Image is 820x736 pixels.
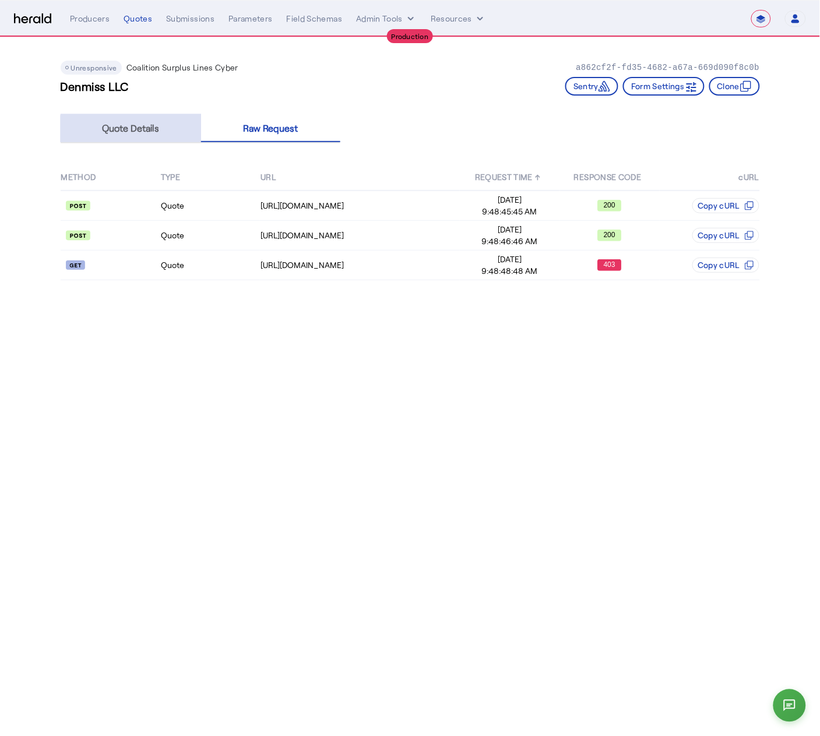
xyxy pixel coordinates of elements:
th: URL [260,164,460,191]
span: [DATE] [460,194,559,206]
div: Quotes [124,13,152,24]
span: Unresponsive [71,64,117,72]
span: Quote Details [102,124,159,133]
span: 9:48:46:46 AM [460,235,559,247]
button: Form Settings [623,77,705,96]
button: Sentry [565,77,618,96]
button: Clone [709,77,760,96]
button: Copy cURL [692,258,759,273]
button: internal dropdown menu [356,13,417,24]
p: a862cf2f-fd35-4682-a67a-669d090f8c0b [576,62,759,73]
span: Raw Request [243,124,298,133]
div: Submissions [166,13,214,24]
th: RESPONSE CODE [560,164,660,191]
text: 403 [604,260,615,269]
td: Quote [160,191,260,221]
button: Resources dropdown menu [431,13,486,24]
span: [DATE] [460,253,559,265]
text: 200 [604,231,615,239]
td: Quote [160,251,260,280]
img: Herald Logo [14,13,51,24]
span: [DATE] [460,224,559,235]
td: Quote [160,221,260,251]
div: [URL][DOMAIN_NAME] [261,259,459,271]
div: [URL][DOMAIN_NAME] [261,230,459,241]
span: ↑ [535,172,540,182]
div: Production [387,29,434,43]
div: Producers [70,13,110,24]
p: Coalition Surplus Lines Cyber [126,62,238,73]
div: [URL][DOMAIN_NAME] [261,200,459,212]
th: TYPE [160,164,260,191]
th: REQUEST TIME [460,164,559,191]
th: cURL [660,164,759,191]
div: Parameters [228,13,273,24]
text: 200 [604,201,615,209]
button: Copy cURL [692,198,759,213]
span: 9:48:45:45 AM [460,206,559,217]
button: Copy cURL [692,228,759,243]
div: Field Schemas [287,13,343,24]
h3: Denmiss LLC [61,78,129,94]
th: METHOD [61,164,160,191]
span: 9:48:48:48 AM [460,265,559,277]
